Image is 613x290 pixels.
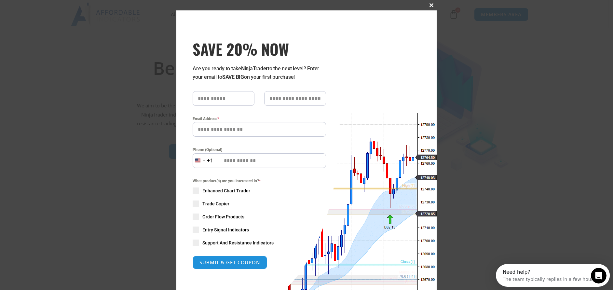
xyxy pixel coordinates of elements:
[207,157,213,165] div: +1
[193,178,326,184] span: What product(s) are you interested in?
[193,256,267,269] button: SUBMIT & GET COUPON
[193,240,326,246] label: Support And Resistance Indicators
[202,227,249,233] span: Entry Signal Indicators
[202,200,229,207] span: Trade Copier
[193,187,326,194] label: Enhanced Chart Trader
[193,64,326,81] p: Are you ready to take to the next level? Enter your email to on your first purchase!
[202,214,244,220] span: Order Flow Products
[202,240,274,246] span: Support And Resistance Indicators
[496,264,610,287] iframe: Intercom live chat discovery launcher
[193,214,326,220] label: Order Flow Products
[202,187,250,194] span: Enhanced Chart Trader
[7,6,101,11] div: Need help?
[193,146,326,153] label: Phone (Optional)
[193,200,326,207] label: Trade Copier
[193,40,326,58] span: SAVE 20% NOW
[193,116,326,122] label: Email Address
[3,3,120,21] div: Open Intercom Messenger
[591,268,606,283] iframe: Intercom live chat
[193,153,213,168] button: Selected country
[222,74,244,80] strong: SAVE BIG
[241,65,268,72] strong: NinjaTrader
[7,11,101,18] div: The team typically replies in a few hours.
[193,227,326,233] label: Entry Signal Indicators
